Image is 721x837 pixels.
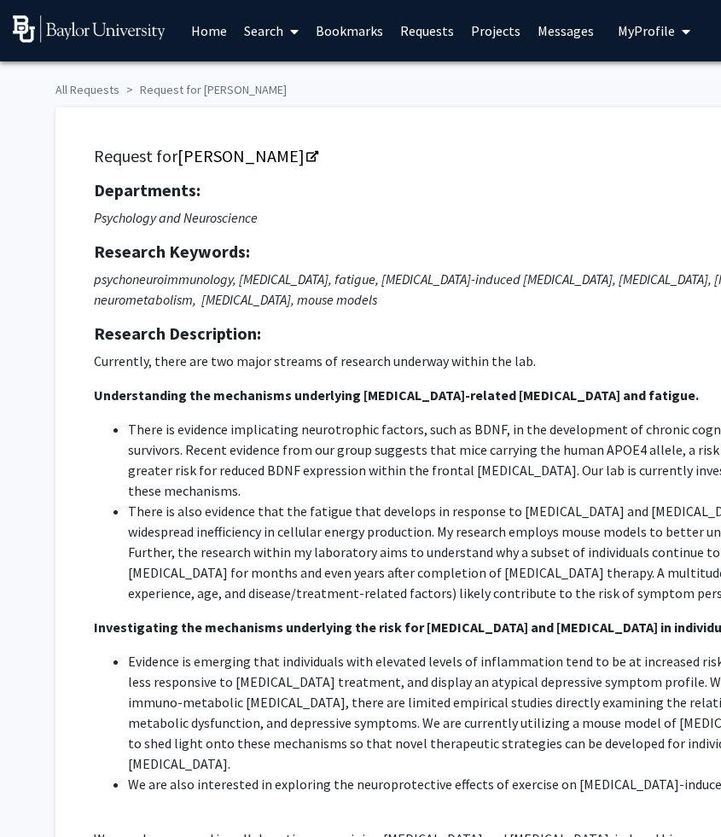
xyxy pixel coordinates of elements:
a: Projects [462,1,529,61]
a: Home [183,1,235,61]
strong: Understanding the mechanisms underlying [MEDICAL_DATA]-related [MEDICAL_DATA] and fatigue. [94,387,699,404]
a: Bookmarks [307,1,392,61]
i: Psychology and Neuroscience [94,209,258,226]
strong: Research Description: [94,323,261,344]
a: Search [235,1,307,61]
a: All Requests [55,82,119,97]
li: Request for [PERSON_NAME] [119,81,287,99]
span: My Profile [618,22,675,39]
a: Requests [392,1,462,61]
iframe: Chat [13,760,73,824]
strong: Research Keywords: [94,241,250,262]
img: Baylor University Logo [13,15,166,43]
a: Messages [529,1,602,61]
a: Opens in a new tab [177,145,317,166]
strong: Departments: [94,179,201,201]
span: Th [128,503,144,520]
